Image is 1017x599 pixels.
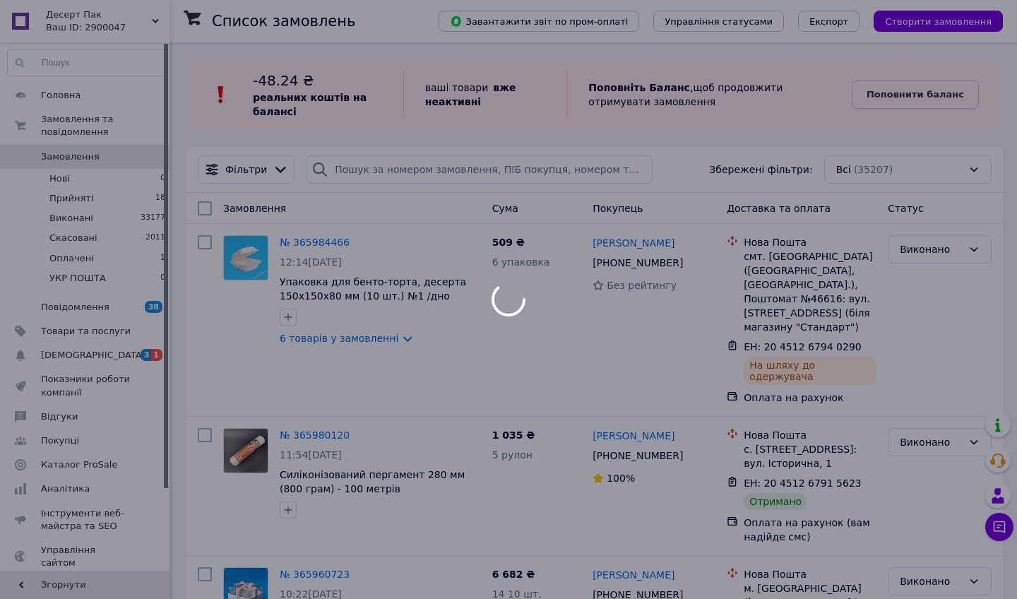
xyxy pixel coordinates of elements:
span: [DEMOGRAPHIC_DATA] [41,349,145,362]
input: Пошук за номером замовлення, ПІБ покупця, номером телефону, Email, номером накладної [306,155,653,184]
span: Статус [888,203,924,214]
div: , щоб продовжити отримувати замовлення [566,71,852,119]
span: Управління сайтом [41,544,131,569]
span: 0 [160,272,165,285]
a: № 365980120 [280,429,350,441]
span: 100% [607,473,635,484]
span: 5 рулон [492,449,533,461]
span: УКР ПОШТА [49,272,106,285]
span: Прийняті [49,192,93,205]
span: ЕН: 20 4512 6794 0290 [744,341,862,352]
span: 3 [141,349,152,361]
span: 0 [160,172,165,185]
button: Завантажити звіт по пром-оплаті [439,11,639,32]
div: На шляху до одержувача [744,357,876,385]
span: Покупці [41,434,79,447]
a: Силіконізований пергамент 280 мм (800 грам) - 100 метрів [280,469,465,494]
span: Нові [49,172,70,185]
a: Фото товару [223,428,268,473]
a: № 365984466 [280,237,350,248]
span: Скасовані [49,232,97,244]
div: Отримано [744,493,807,510]
a: № 365960723 [280,569,350,580]
div: Виконано [900,574,963,589]
span: [PHONE_NUMBER] [593,257,683,268]
span: Інструменти веб-майстра та SEO [41,507,131,533]
b: Поповніть Баланс [588,82,690,93]
img: :exclamation: [210,84,232,105]
span: Аналітика [41,482,90,495]
span: Управління статусами [665,16,773,27]
span: Без рейтингу [607,280,677,291]
span: (35207) [854,164,893,175]
span: Доставка та оплата [727,203,831,214]
a: Фото товару [223,235,268,280]
span: Відгуки [41,410,78,423]
div: Виконано [900,434,963,450]
h1: Список замовлень [212,13,355,30]
span: 38 [145,301,162,313]
span: Замовлення та повідомлення [41,113,169,138]
span: Завантажити звіт по пром-оплаті [450,15,628,28]
span: Каталог ProSale [41,458,117,471]
span: 11:54[DATE] [280,449,342,461]
span: 1 [151,349,162,361]
span: Замовлення [223,203,286,214]
span: [PHONE_NUMBER] [593,450,683,461]
div: Виконано [900,242,963,257]
button: Управління статусами [653,11,784,32]
span: Експорт [809,16,849,27]
span: Десерт Пак [46,8,152,21]
input: Пошук [8,50,166,76]
span: Створити замовлення [885,16,992,27]
span: -48.24 ₴ [253,72,314,89]
span: ЕН: 20 4512 6791 5623 [744,478,862,489]
span: Замовлення [41,150,100,163]
div: с. [STREET_ADDRESS]: вул. Історична, 1 [744,442,876,470]
span: Cума [492,203,518,214]
span: Всі [836,162,851,177]
div: Оплата на рахунок (вам надійде смс) [744,516,876,544]
img: Фото товару [224,429,268,473]
a: Упаковка для бенто-торта, десерта 150х150х80 мм (10 шт.) №1 /дно 95х95мм/ з тростини [280,276,466,316]
div: смт. [GEOGRAPHIC_DATA] ([GEOGRAPHIC_DATA], [GEOGRAPHIC_DATA].), Поштомат №46616: вул. [STREET_ADD... [744,249,876,334]
a: Поповнити баланс [852,81,979,109]
span: 1 [160,252,165,265]
div: Ваш ID: 2900047 [46,21,169,34]
b: Поповнити баланс [867,89,964,100]
span: 2011 [145,232,165,244]
span: 1 035 ₴ [492,429,535,441]
span: Виконані [49,212,93,225]
span: Повідомлення [41,301,109,314]
a: [PERSON_NAME] [593,236,674,250]
span: 12:14[DATE] [280,256,342,268]
a: 6 товарів у замовленні [280,333,398,344]
a: [PERSON_NAME] [593,429,674,443]
button: Експорт [798,11,860,32]
div: Оплата на рахунок [744,391,876,405]
div: ваші товари [403,71,567,119]
a: Створити замовлення [860,15,1003,26]
span: 18 [155,192,165,205]
span: Оплачені [49,252,94,265]
span: Товари та послуги [41,325,131,338]
span: Фільтри [225,162,267,177]
span: Головна [41,89,81,102]
b: реальних коштів на балансі [253,92,367,117]
span: Збережені фільтри: [709,162,812,177]
a: [PERSON_NAME] [593,568,674,582]
span: 509 ₴ [492,237,525,248]
span: 6 682 ₴ [492,569,535,580]
div: Нова Пошта [744,567,876,581]
span: Показники роботи компанії [41,373,131,398]
div: Нова Пошта [744,428,876,442]
img: Фото товару [224,236,268,280]
button: Чат з покупцем [985,513,1013,541]
span: 33177 [141,212,165,225]
div: Нова Пошта [744,235,876,249]
span: Покупець [593,203,643,214]
span: 6 упаковка [492,256,550,268]
button: Створити замовлення [874,11,1003,32]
